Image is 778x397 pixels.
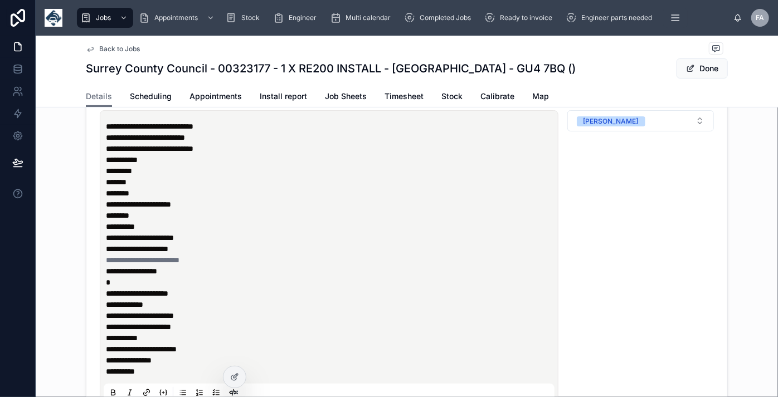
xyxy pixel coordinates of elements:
a: Job Sheets [325,86,367,109]
span: Timesheet [385,91,424,102]
span: Stock [241,13,260,22]
div: [PERSON_NAME] [583,116,639,126]
span: Multi calendar [346,13,391,22]
span: Appointments [189,91,242,102]
a: Multi calendar [327,8,398,28]
span: Map [532,91,549,102]
a: Map [532,86,549,109]
a: Timesheet [385,86,424,109]
span: Engineer parts needed [581,13,652,22]
span: Ready to invoice [500,13,552,22]
a: Back to Jobs [86,45,140,53]
span: Appointments [154,13,198,22]
a: Engineer parts needed [562,8,660,28]
span: FA [756,13,765,22]
a: Appointments [135,8,220,28]
span: Engineer [289,13,317,22]
span: Install report [260,91,307,102]
a: Appointments [189,86,242,109]
span: Jobs [96,13,111,22]
a: Calibrate [480,86,514,109]
a: Scheduling [130,86,172,109]
a: Install report [260,86,307,109]
span: Job Sheets [325,91,367,102]
div: scrollable content [71,6,733,30]
a: Stock [222,8,268,28]
button: Done [677,58,728,79]
a: Ready to invoice [481,8,560,28]
button: Select Button [567,110,714,131]
span: Details [86,91,112,102]
span: Back to Jobs [99,45,140,53]
a: Stock [441,86,463,109]
a: Completed Jobs [401,8,479,28]
a: Jobs [77,8,133,28]
span: Scheduling [130,91,172,102]
a: Engineer [270,8,324,28]
span: Stock [441,91,463,102]
h1: Surrey County Council - 00323177 - 1 X RE200 INSTALL - [GEOGRAPHIC_DATA] - GU4 7BQ () [86,61,576,76]
span: Calibrate [480,91,514,102]
span: Completed Jobs [420,13,471,22]
img: App logo [45,9,62,27]
a: Details [86,86,112,107]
